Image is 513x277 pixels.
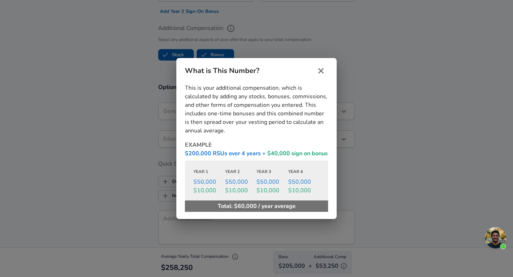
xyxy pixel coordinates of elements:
[256,178,288,186] p: $50,000
[266,150,328,157] span: $40,000 sign on bonus
[185,141,328,149] p: EXAMPLE
[193,186,225,195] p: $10,000
[185,84,328,135] p: This is your additional compensation, which is calculated by adding any stocks, bonuses, commissi...
[288,178,320,186] p: $50,000
[314,64,328,78] button: close
[288,186,320,195] p: $10,000
[185,150,266,157] span: $200,000 RSUs over 4 years +
[256,186,288,195] p: $10,000
[485,227,506,249] div: Open chat
[225,169,240,174] span: Year 2
[185,200,328,212] p: Total: $60,000 / year average
[256,169,271,174] span: Year 3
[193,178,225,186] p: $50,000
[225,178,257,186] p: $50,000
[288,169,303,174] span: Year 4
[225,186,257,195] p: $10,000
[193,169,208,174] span: Year 1
[185,65,304,77] h6: What is This Number?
